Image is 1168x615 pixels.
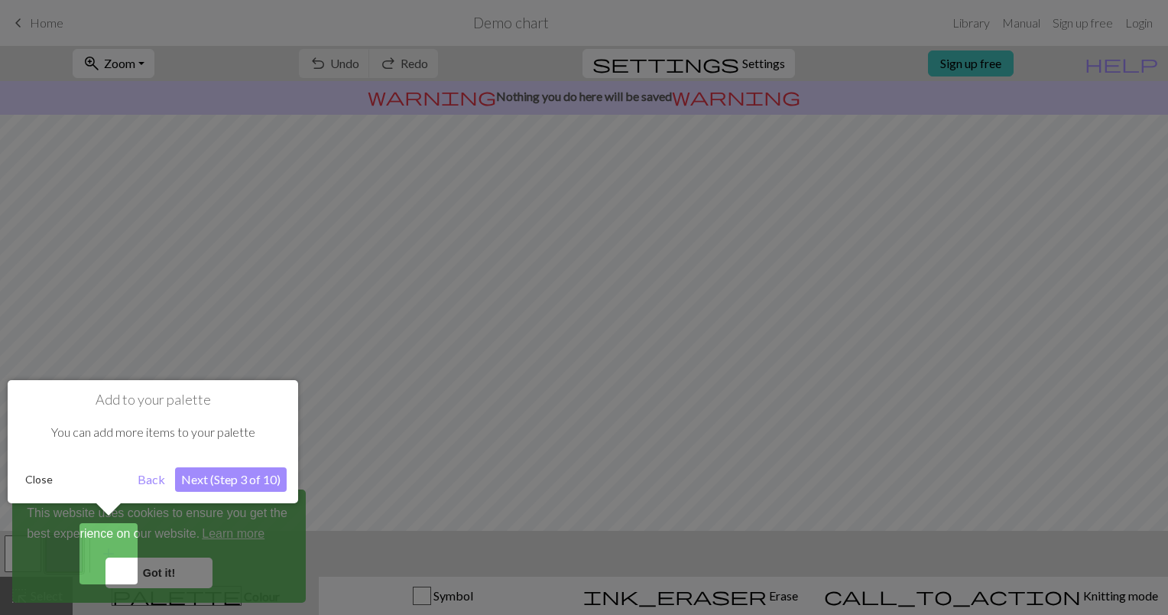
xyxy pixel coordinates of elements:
[131,467,171,492] button: Back
[19,468,59,491] button: Close
[8,380,298,503] div: Add to your palette
[175,467,287,492] button: Next (Step 3 of 10)
[19,392,287,408] h1: Add to your palette
[19,408,287,456] div: You can add more items to your palette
